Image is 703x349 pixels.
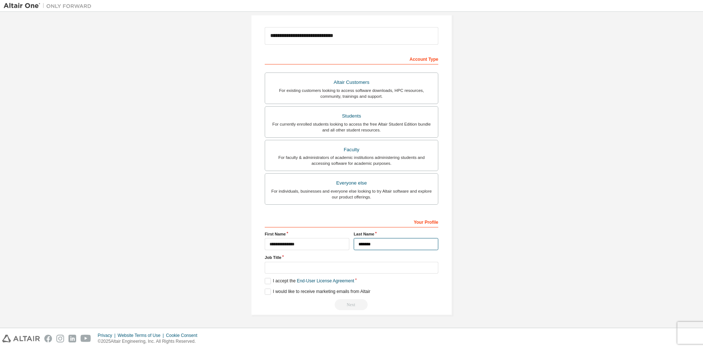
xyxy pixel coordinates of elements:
[81,335,91,342] img: youtube.svg
[265,231,349,237] label: First Name
[269,188,434,200] div: For individuals, businesses and everyone else looking to try Altair software and explore our prod...
[166,333,201,338] div: Cookie Consent
[265,299,438,310] div: Read and acccept EULA to continue
[98,338,202,345] p: © 2025 Altair Engineering, Inc. All Rights Reserved.
[118,333,166,338] div: Website Terms of Use
[354,231,438,237] label: Last Name
[98,333,118,338] div: Privacy
[269,155,434,166] div: For faculty & administrators of academic institutions administering students and accessing softwa...
[2,335,40,342] img: altair_logo.svg
[265,278,354,284] label: I accept the
[4,2,95,10] img: Altair One
[269,88,434,99] div: For existing customers looking to access software downloads, HPC resources, community, trainings ...
[265,216,438,227] div: Your Profile
[265,289,370,295] label: I would like to receive marketing emails from Altair
[44,335,52,342] img: facebook.svg
[265,53,438,64] div: Account Type
[68,335,76,342] img: linkedin.svg
[297,278,354,283] a: End-User License Agreement
[269,121,434,133] div: For currently enrolled students looking to access the free Altair Student Edition bundle and all ...
[269,111,434,121] div: Students
[269,77,434,88] div: Altair Customers
[56,335,64,342] img: instagram.svg
[269,145,434,155] div: Faculty
[269,178,434,188] div: Everyone else
[265,255,438,260] label: Job Title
